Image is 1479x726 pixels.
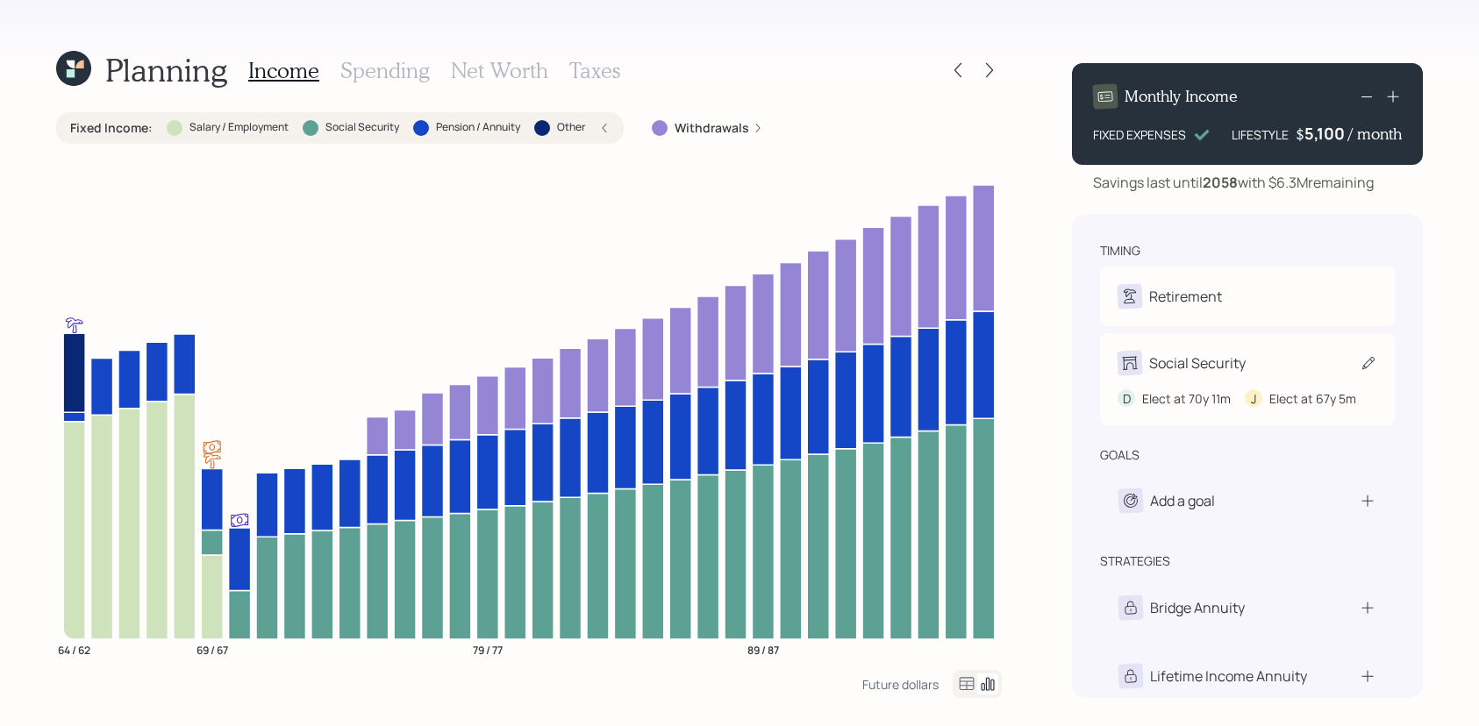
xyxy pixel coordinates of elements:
div: strategies [1100,552,1170,570]
h4: Monthly Income [1125,87,1238,106]
label: Social Security [325,120,399,135]
b: 2058 [1203,173,1238,192]
label: Pension / Annuity [436,120,520,135]
div: Future dollars [862,676,939,693]
div: FIXED EXPENSES [1093,125,1186,144]
div: goals [1100,446,1140,464]
tspan: 64 / 62 [58,642,90,657]
tspan: 89 / 87 [747,642,779,657]
h3: Net Worth [451,58,548,83]
label: Fixed Income : [70,119,153,137]
div: Bridge Annuity [1150,597,1245,618]
div: timing [1100,242,1140,260]
tspan: 79 / 77 [473,642,503,657]
div: LIFESTYLE [1232,125,1289,144]
h3: Taxes [569,58,620,83]
div: D [1118,389,1135,408]
div: Elect at 67y 5m [1269,389,1356,408]
label: Salary / Employment [189,120,289,135]
div: Retirement [1149,286,1222,307]
div: Lifetime Income Annuity [1150,665,1307,687]
h3: Spending [340,58,430,83]
div: 5,100 [1304,123,1348,144]
label: Withdrawals [675,119,749,137]
div: Elect at 70y 11m [1142,389,1231,408]
h4: / month [1348,125,1402,144]
div: Social Security [1149,352,1246,374]
h4: $ [1296,125,1304,144]
tspan: 69 / 67 [196,642,228,657]
h3: Income [248,58,319,83]
label: Other [557,120,585,135]
div: Savings last until with $6.3M remaining [1093,172,1374,193]
div: J [1245,389,1262,408]
h1: Planning [105,51,227,89]
div: Add a goal [1150,490,1215,511]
